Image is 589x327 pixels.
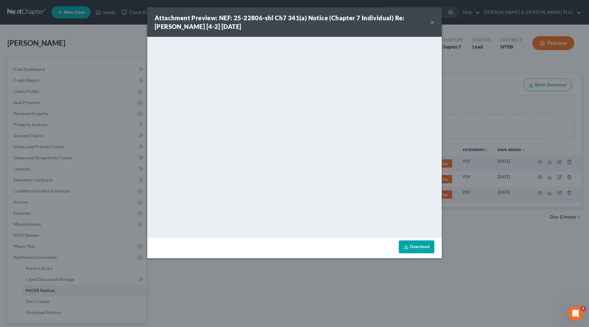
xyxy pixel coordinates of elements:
button: × [430,18,434,26]
a: Download [399,240,434,253]
iframe: Intercom live chat [568,306,583,321]
span: 2 [581,306,586,311]
strong: Attachment Preview: NEF: 25-22806-shl Ch7 341(a) Notice (Chapter 7 Individual) Re: [PERSON_NAME] ... [155,14,405,30]
iframe: <object ng-attr-data='[URL][DOMAIN_NAME]' type='application/pdf' width='100%' height='650px'></ob... [147,37,442,236]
